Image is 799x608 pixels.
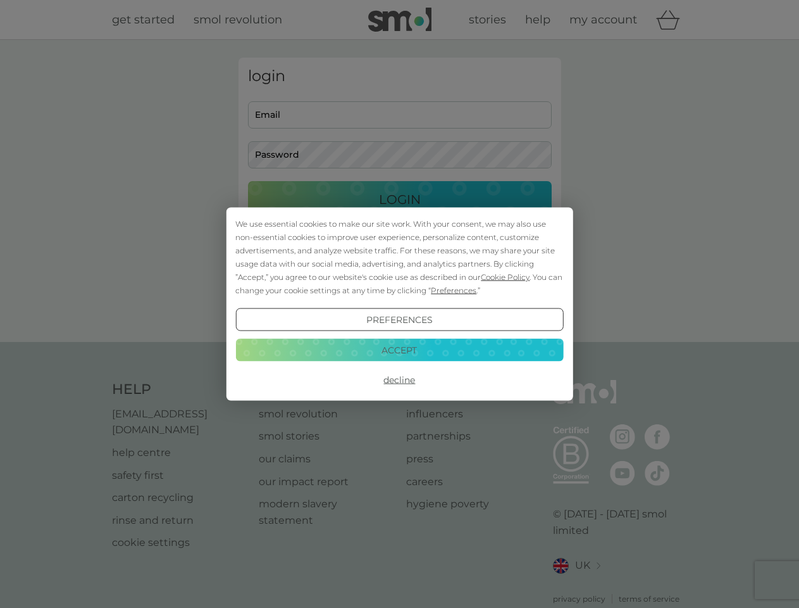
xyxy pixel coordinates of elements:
[481,272,530,282] span: Cookie Policy
[235,308,563,331] button: Preferences
[235,369,563,391] button: Decline
[235,217,563,297] div: We use essential cookies to make our site work. With your consent, we may also use non-essential ...
[235,338,563,361] button: Accept
[431,286,476,295] span: Preferences
[226,208,573,401] div: Cookie Consent Prompt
